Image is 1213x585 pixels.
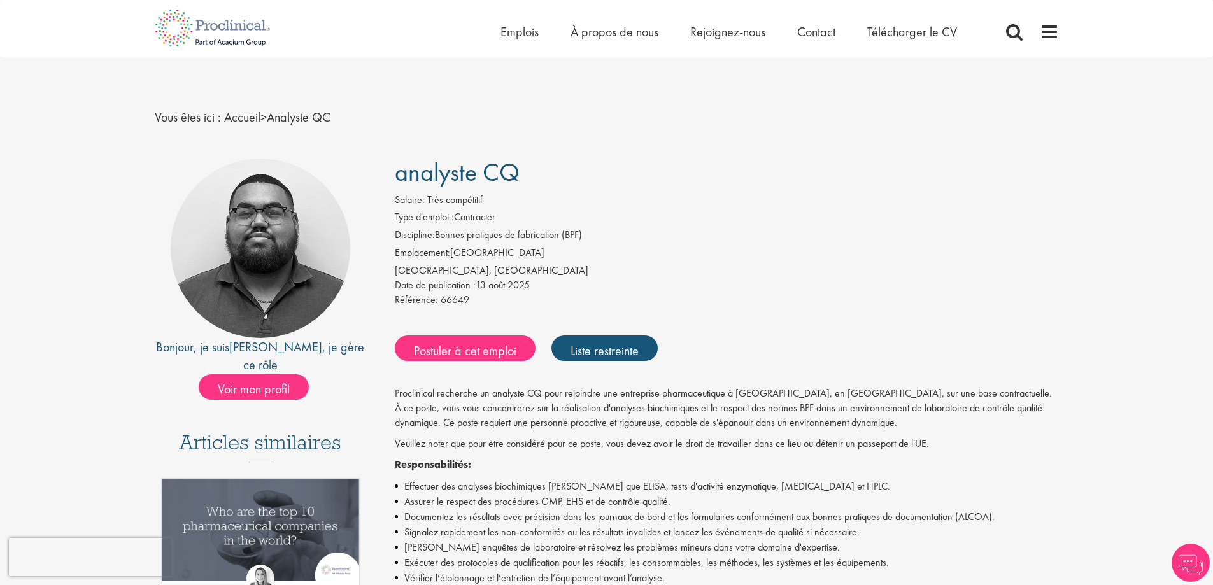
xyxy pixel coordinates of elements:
img: Top 10 des sociétés pharmaceutiques mondiales 2025 [162,479,360,581]
a: lien fil d'Ariane [224,109,260,125]
a: Postuler à cet emploi [395,335,536,361]
img: Chatbot [1172,544,1210,582]
font: Signalez rapidement les non-conformités ou les résultats invalides et lancez les événements de qu... [404,525,860,539]
font: 66649 [441,293,469,306]
font: Postuler à cet emploi [414,342,516,358]
font: Salaire: [395,193,425,206]
font: Effectuer des analyses biochimiques [PERSON_NAME] que ELISA, tests d'activité enzymatique, [MEDIC... [404,479,890,493]
font: analyste CQ [395,156,520,188]
font: Proclinical recherche un analyste CQ pour rejoindre une entreprise pharmaceutique à [GEOGRAPHIC_D... [395,386,1052,429]
a: Rejoignez-nous [690,24,765,40]
a: Contact [797,24,835,40]
font: Documentez les résultats avec précision dans les journaux de bord et les formulaires conformément... [404,510,995,523]
font: Contracter [454,210,495,223]
font: 13 août 2025 [476,278,530,292]
a: Télécharger le CV [867,24,957,40]
font: > [260,109,267,125]
font: Vous êtes ici : [155,109,221,125]
font: Très compétitif [427,193,483,206]
font: Date de publication : [395,278,476,292]
font: Veuillez noter que pour être considéré pour ce poste, vous devez avoir le droit de travailler dan... [395,437,929,450]
font: [GEOGRAPHIC_DATA] [450,246,544,259]
font: Analyste QC [267,109,330,125]
font: Discipline: [395,228,435,241]
font: Voir mon profil [218,381,290,397]
iframe: reCAPTCHA [9,538,172,576]
font: Exécuter des protocoles de qualification pour les réactifs, les consommables, les méthodes, les s... [404,556,889,569]
font: Accueil [224,109,260,125]
a: Emplois [500,24,539,40]
font: Bonnes pratiques de fabrication (BPF) [435,228,582,241]
font: Assurer le respect des procédures GMP, EHS et de contrôle qualité. [404,495,670,508]
a: À propos de nous [571,24,658,40]
font: Type d'emploi : [395,210,454,223]
a: [PERSON_NAME] [229,339,322,355]
img: image de la recruteuse Ashley Bennett [171,159,350,338]
a: Voir mon profil [199,377,322,393]
font: Articles similaires [179,429,341,455]
font: [PERSON_NAME] enquêtes de laboratoire et résolvez les problèmes mineurs dans votre domaine d'expe... [404,540,840,554]
font: Emplacement: [395,246,450,259]
font: Bonjour, je suis [156,339,229,355]
a: Liste restreinte [551,335,658,361]
font: Référence: [395,293,438,306]
font: Responsabilités: [395,458,471,471]
font: Vérifier l’étalonnage et l’entretien de l’équipement avant l’analyse. [404,571,665,584]
font: Liste restreinte [571,342,639,358]
font: [GEOGRAPHIC_DATA], [GEOGRAPHIC_DATA] [395,264,588,277]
